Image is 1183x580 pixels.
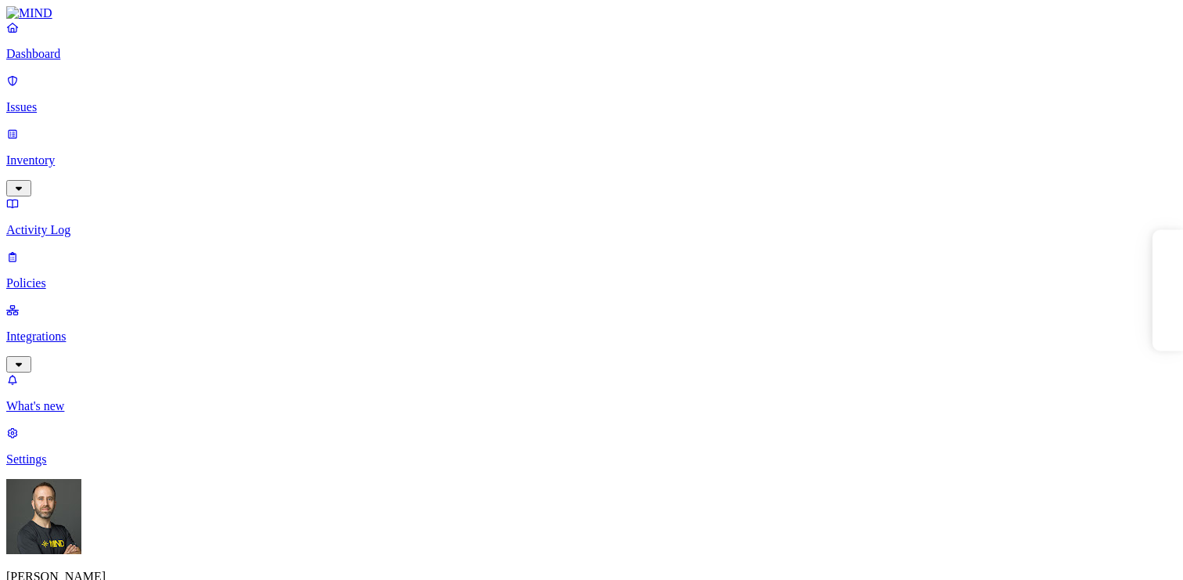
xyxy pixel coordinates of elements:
[6,74,1177,114] a: Issues
[6,6,52,20] img: MIND
[6,153,1177,168] p: Inventory
[6,20,1177,61] a: Dashboard
[6,426,1177,467] a: Settings
[6,330,1177,344] p: Integrations
[6,100,1177,114] p: Issues
[6,452,1177,467] p: Settings
[6,479,81,554] img: Tom Mayblum
[6,373,1177,413] a: What's new
[6,303,1177,370] a: Integrations
[6,250,1177,290] a: Policies
[6,196,1177,237] a: Activity Log
[6,276,1177,290] p: Policies
[6,6,1177,20] a: MIND
[6,47,1177,61] p: Dashboard
[6,223,1177,237] p: Activity Log
[6,127,1177,194] a: Inventory
[6,399,1177,413] p: What's new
